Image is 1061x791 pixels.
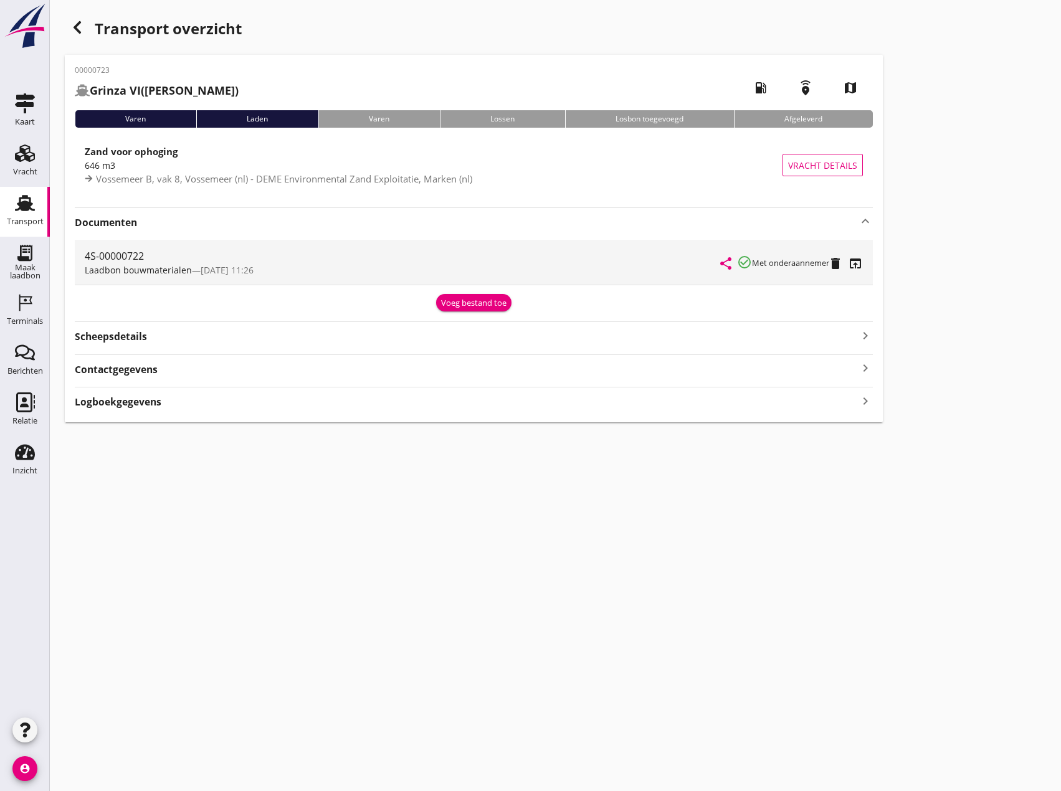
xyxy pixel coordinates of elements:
[15,118,35,126] div: Kaart
[65,15,883,45] div: Transport overzicht
[565,110,734,128] div: Losbon toegevoegd
[858,327,873,344] i: keyboard_arrow_right
[196,110,318,128] div: Laden
[743,70,778,105] i: local_gas_station
[85,264,192,276] span: Laadbon bouwmaterialen
[788,159,857,172] span: Vracht details
[85,145,178,158] strong: Zand voor ophoging
[848,256,863,271] i: open_in_browser
[96,173,472,185] span: Vossemeer B, vak 8, Vossemeer (nl) - DEME Environmental Zand Exploitatie, Marken (nl)
[75,110,196,128] div: Varen
[75,362,158,377] strong: Contactgegevens
[436,294,511,311] button: Voeg bestand toe
[201,264,254,276] span: [DATE] 11:26
[752,257,829,268] small: Met onderaannemer
[12,467,37,475] div: Inzicht
[737,255,752,270] i: check_circle_outline
[318,110,440,128] div: Varen
[7,317,43,325] div: Terminals
[75,65,239,76] p: 00000723
[828,256,843,271] i: delete
[833,70,868,105] i: map
[858,214,873,229] i: keyboard_arrow_up
[734,110,873,128] div: Afgeleverd
[90,83,141,98] strong: Grinza VI
[7,367,43,375] div: Berichten
[783,154,863,176] button: Vracht details
[441,297,507,310] div: Voeg bestand toe
[440,110,565,128] div: Lossen
[2,3,47,49] img: logo-small.a267ee39.svg
[75,138,873,192] a: Zand voor ophoging646 m3Vossemeer B, vak 8, Vossemeer (nl) - DEME Environmental Zand Exploitatie,...
[718,256,733,271] i: share
[858,392,873,409] i: keyboard_arrow_right
[858,360,873,377] i: keyboard_arrow_right
[75,329,147,344] strong: Scheepsdetails
[85,249,721,263] div: 4S-00000722
[75,216,858,230] strong: Documenten
[75,82,239,99] h2: ([PERSON_NAME])
[85,263,721,277] div: —
[12,417,37,425] div: Relatie
[75,395,161,409] strong: Logboekgegevens
[788,70,823,105] i: emergency_share
[85,159,783,172] div: 646 m3
[7,217,44,225] div: Transport
[13,168,37,176] div: Vracht
[12,756,37,781] i: account_circle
